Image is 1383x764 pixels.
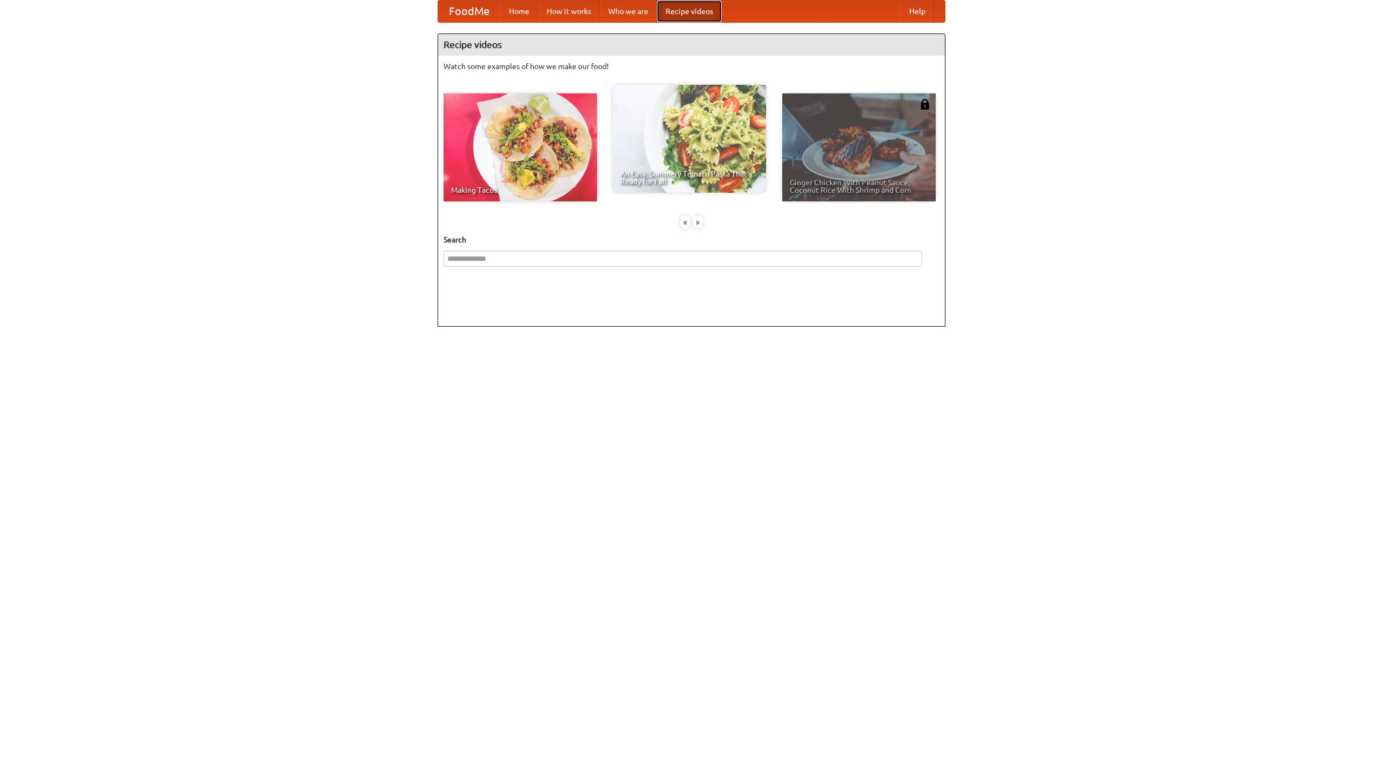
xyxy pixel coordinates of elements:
h4: Recipe videos [438,34,945,56]
a: Home [500,1,538,22]
a: How it works [538,1,600,22]
p: Watch some examples of how we make our food! [444,61,939,72]
a: FoodMe [438,1,500,22]
span: Making Tacos [451,186,589,194]
div: « [680,215,690,229]
h5: Search [444,234,939,245]
img: 483408.png [919,99,930,110]
a: An Easy, Summery Tomato Pasta That's Ready for Fall [613,85,766,193]
a: Making Tacos [444,93,597,201]
a: Help [901,1,934,22]
a: Who we are [600,1,657,22]
span: An Easy, Summery Tomato Pasta That's Ready for Fall [620,170,758,185]
a: Recipe videos [657,1,722,22]
div: » [693,215,703,229]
